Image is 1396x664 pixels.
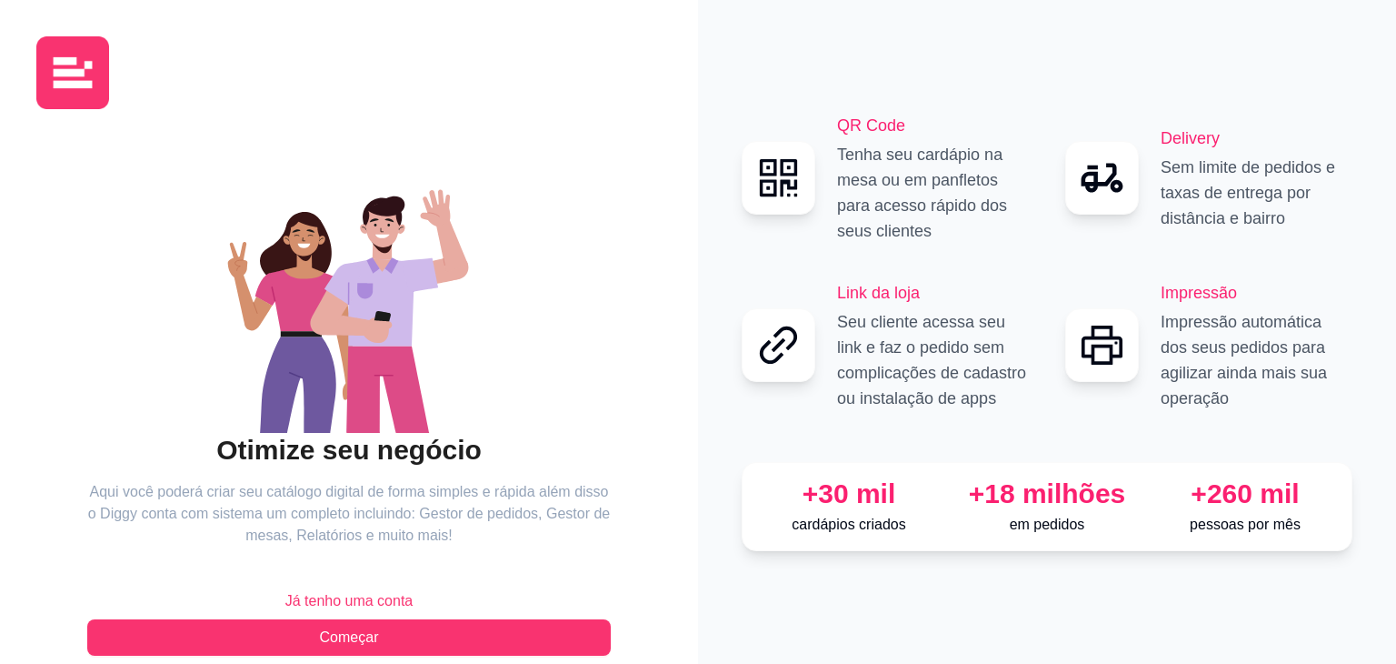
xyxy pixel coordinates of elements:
[320,627,379,649] span: Começar
[87,160,611,433] div: animation
[1161,280,1352,306] h2: Impressão
[36,36,109,109] img: logo
[1161,309,1352,411] p: Impressão automática dos seus pedidos para agilizar ainda mais sua operação
[837,280,1029,306] h2: Link da loja
[87,619,611,656] button: Começar
[285,590,414,612] span: Já tenho uma conta
[837,142,1029,244] p: Tenha seu cardápio na mesa ou em panfletos para acesso rápido dos seus clientes
[955,478,1139,510] div: +18 milhões
[1161,126,1352,151] h2: Delivery
[955,514,1139,536] p: em pedidos
[757,514,941,536] p: cardápios criados
[757,478,941,510] div: +30 mil
[87,583,611,619] button: Já tenho uma conta
[1153,514,1337,536] p: pessoas por mês
[87,481,611,547] article: Aqui você poderá criar seu catálogo digital de forma simples e rápida além disso o Diggy conta co...
[837,309,1029,411] p: Seu cliente acessa seu link e faz o pedido sem complicações de cadastro ou instalação de apps
[837,113,1029,138] h2: QR Code
[87,433,611,468] h2: Otimize seu negócio
[1153,478,1337,510] div: +260 mil
[1161,155,1352,231] p: Sem limite de pedidos e taxas de entrega por distância e bairro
